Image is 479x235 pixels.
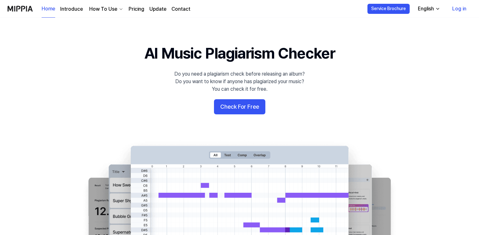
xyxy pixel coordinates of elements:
[214,99,265,114] button: Check For Free
[42,0,55,18] a: Home
[129,5,144,13] a: Pricing
[367,4,410,14] button: Service Brochure
[413,3,444,15] button: English
[60,5,83,13] a: Introduce
[88,5,124,13] button: How To Use
[417,5,435,13] div: English
[149,5,166,13] a: Update
[174,70,305,93] div: Do you need a plagiarism check before releasing an album? Do you want to know if anyone has plagi...
[171,5,190,13] a: Contact
[144,43,335,64] h1: AI Music Plagiarism Checker
[88,5,118,13] div: How To Use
